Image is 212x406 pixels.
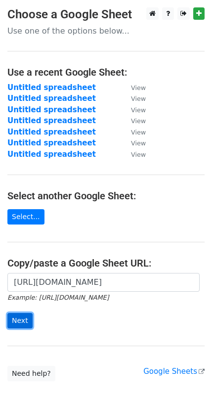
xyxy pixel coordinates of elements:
[7,105,96,114] a: Untitled spreadsheet
[131,151,146,158] small: View
[7,150,96,159] a: Untitled spreadsheet
[7,26,205,36] p: Use one of the options below...
[7,66,205,78] h4: Use a recent Google Sheet:
[131,84,146,91] small: View
[7,313,33,328] input: Next
[7,83,96,92] a: Untitled spreadsheet
[7,257,205,269] h4: Copy/paste a Google Sheet URL:
[131,95,146,102] small: View
[121,105,146,114] a: View
[7,128,96,136] a: Untitled spreadsheet
[7,294,109,301] small: Example: [URL][DOMAIN_NAME]
[7,116,96,125] a: Untitled spreadsheet
[131,117,146,125] small: View
[7,366,55,381] a: Need help?
[121,128,146,136] a: View
[7,273,200,292] input: Paste your Google Sheet URL here
[121,83,146,92] a: View
[121,150,146,159] a: View
[7,209,44,225] a: Select...
[7,138,96,147] a: Untitled spreadsheet
[121,138,146,147] a: View
[7,7,205,22] h3: Choose a Google Sheet
[7,94,96,103] a: Untitled spreadsheet
[121,116,146,125] a: View
[131,129,146,136] small: View
[7,190,205,202] h4: Select another Google Sheet:
[143,367,205,376] a: Google Sheets
[131,139,146,147] small: View
[131,106,146,114] small: View
[163,359,212,406] iframe: Chat Widget
[121,94,146,103] a: View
